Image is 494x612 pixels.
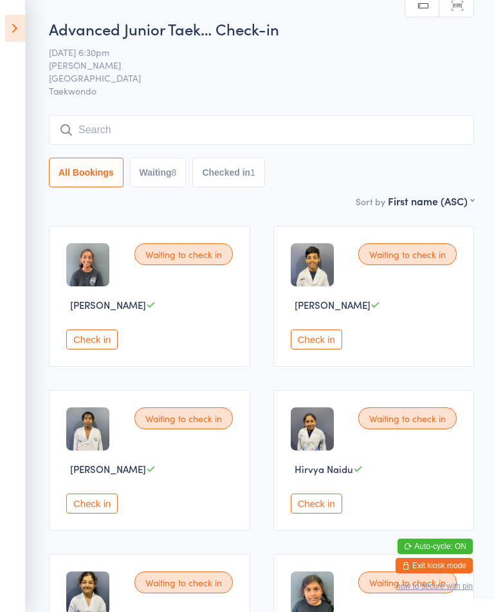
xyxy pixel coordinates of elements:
[250,167,255,178] div: 1
[291,243,334,286] img: image1747039337.png
[295,298,370,311] span: [PERSON_NAME]
[49,84,474,97] span: Taekwondo
[388,194,474,208] div: First name (ASC)
[398,539,473,554] button: Auto-cycle: ON
[358,571,457,593] div: Waiting to check in
[49,158,123,187] button: All Bookings
[49,18,474,39] h2: Advanced Junior Taek… Check-in
[66,407,109,450] img: image1747039703.png
[70,298,146,311] span: [PERSON_NAME]
[358,407,457,429] div: Waiting to check in
[295,462,353,476] span: Hirvya Naidu
[66,243,109,286] img: image1740635827.png
[291,329,342,349] button: Check in
[130,158,187,187] button: Waiting8
[49,46,454,59] span: [DATE] 6:30pm
[134,571,233,593] div: Waiting to check in
[291,407,334,450] img: image1747036087.png
[396,582,473,591] button: how to secure with pin
[172,167,177,178] div: 8
[134,243,233,265] div: Waiting to check in
[49,71,454,84] span: [GEOGRAPHIC_DATA]
[396,558,473,573] button: Exit kiosk mode
[66,494,118,514] button: Check in
[66,329,118,349] button: Check in
[70,462,146,476] span: [PERSON_NAME]
[134,407,233,429] div: Waiting to check in
[49,59,454,71] span: [PERSON_NAME]
[358,243,457,265] div: Waiting to check in
[49,115,474,145] input: Search
[356,195,385,208] label: Sort by
[192,158,265,187] button: Checked in1
[291,494,342,514] button: Check in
